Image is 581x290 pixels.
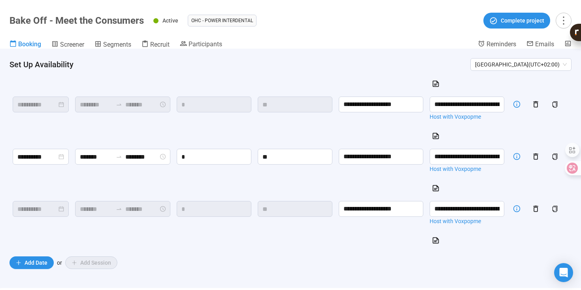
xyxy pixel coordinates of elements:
[535,40,554,48] span: Emails
[526,40,554,49] a: Emails
[9,59,464,70] h4: Set Up Availability
[552,206,558,212] span: copy
[430,165,504,173] a: Host with Voxpopme
[116,154,122,160] span: to
[25,258,47,267] span: Add Date
[51,40,84,50] a: Screener
[483,13,550,28] button: Complete project
[549,203,561,215] button: copy
[116,154,122,160] span: swap-right
[9,40,41,50] a: Booking
[552,101,558,108] span: copy
[552,154,558,160] span: copy
[487,40,516,48] span: Reminders
[16,260,21,265] span: plus
[150,41,170,48] span: Recruit
[501,16,544,25] span: Complete project
[116,101,122,108] span: swap-right
[189,40,222,48] span: Participants
[430,217,504,226] a: Host with Voxpopme
[116,206,122,212] span: swap-right
[18,40,41,48] span: Booking
[478,40,516,49] a: Reminders
[116,206,122,212] span: to
[475,59,567,70] span: [GEOGRAPHIC_DATA] ( UTC+02:00 )
[141,40,170,50] a: Recruit
[430,112,504,121] a: Host with Voxpopme
[116,101,122,108] span: to
[556,13,572,28] button: more
[9,15,144,26] h1: Bake Off - Meet the Consumers
[554,263,573,282] div: Open Intercom Messenger
[549,150,561,163] button: copy
[558,15,569,26] span: more
[9,256,572,269] div: or
[162,17,178,24] span: Active
[103,41,131,48] span: Segments
[191,17,253,25] span: OHC - Power Interdental
[549,98,561,111] button: copy
[180,40,222,49] a: Participants
[9,256,54,269] button: plusAdd Date
[60,41,84,48] span: Screener
[94,40,131,50] a: Segments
